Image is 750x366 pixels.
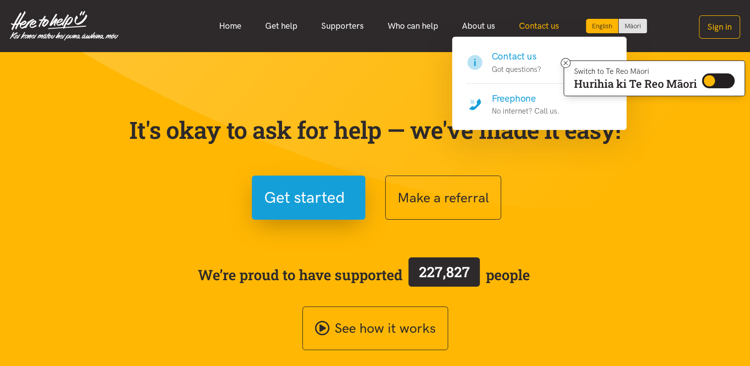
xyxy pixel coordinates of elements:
[574,79,697,88] p: Hurihia ki Te Reo Māori
[207,15,253,37] a: Home
[264,185,345,210] span: Get started
[253,15,309,37] a: Get help
[586,19,619,33] div: Current language
[452,37,627,130] div: Contact us
[302,306,448,351] a: See how it works
[376,15,450,37] a: Who can help
[385,176,501,220] button: Make a referral
[419,262,470,281] span: 227,827
[127,116,623,144] p: It's okay to ask for help — we've made it easy!
[450,15,507,37] a: About us
[492,92,560,106] h4: Freephone
[574,68,697,74] p: Switch to Te Reo Māori
[466,50,613,84] a: Contact us Got questions?
[699,15,740,39] button: Sign in
[507,15,571,37] a: Contact us
[403,255,486,294] a: 227,827
[198,255,530,294] span: We’re proud to have supported people
[586,19,647,33] div: Language toggle
[492,105,560,117] p: No internet? Call us.
[492,50,541,63] h4: Contact us
[619,19,647,33] a: Switch to Te Reo Māori
[10,11,118,41] img: Home
[252,176,365,220] button: Get started
[492,63,541,75] p: Got questions?
[466,84,613,118] a: Freephone No internet? Call us.
[309,15,376,37] a: Supporters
